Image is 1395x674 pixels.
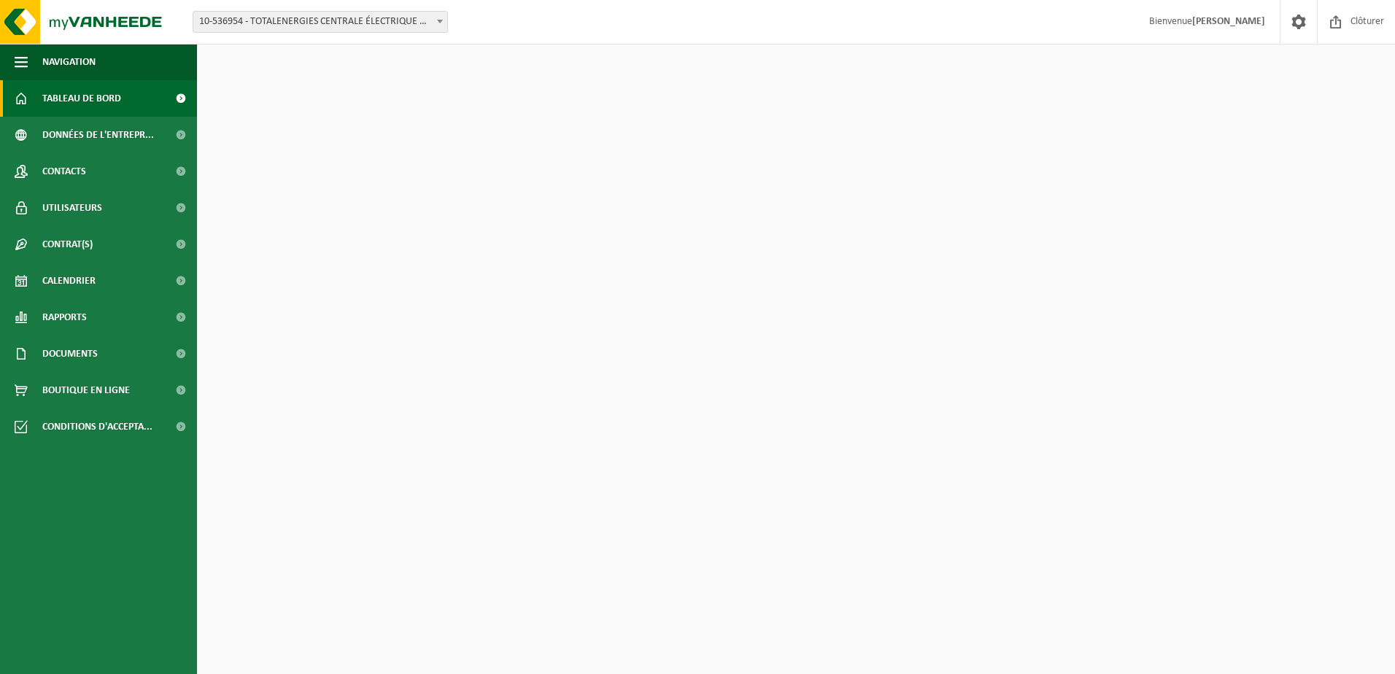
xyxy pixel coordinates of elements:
[42,263,96,299] span: Calendrier
[42,408,152,445] span: Conditions d'accepta...
[42,190,102,226] span: Utilisateurs
[42,153,86,190] span: Contacts
[42,80,121,117] span: Tableau de bord
[193,12,447,32] span: 10-536954 - TOTALENERGIES CENTRALE ÉLECTRIQUE MARCHIENNE-AU-PONT - MARCHIENNE-AU-PONT
[1192,16,1265,27] strong: [PERSON_NAME]
[42,372,130,408] span: Boutique en ligne
[42,336,98,372] span: Documents
[42,299,87,336] span: Rapports
[42,226,93,263] span: Contrat(s)
[42,117,154,153] span: Données de l'entrepr...
[193,11,448,33] span: 10-536954 - TOTALENERGIES CENTRALE ÉLECTRIQUE MARCHIENNE-AU-PONT - MARCHIENNE-AU-PONT
[42,44,96,80] span: Navigation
